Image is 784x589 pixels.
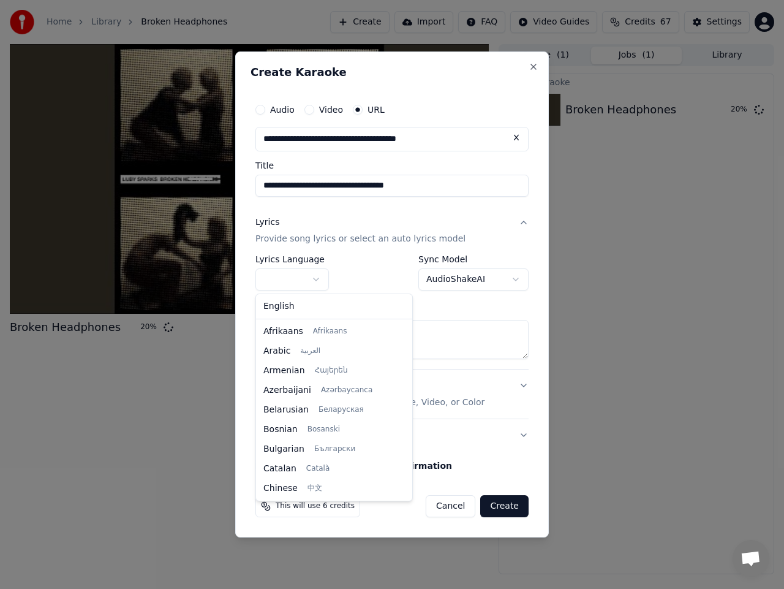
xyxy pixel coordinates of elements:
span: Armenian [263,365,305,377]
span: Afrikaans [263,325,303,338]
span: Български [314,444,355,454]
span: Afrikaans [313,327,347,336]
span: Беларуская [318,405,364,415]
span: Bosanski [307,425,340,435]
span: Հայերեն [315,366,348,376]
span: Catalan [263,463,296,475]
span: English [263,300,295,313]
span: Arabic [263,345,290,357]
span: 中文 [307,484,322,493]
span: Belarusian [263,404,309,416]
span: العربية [300,346,320,356]
span: Català [306,464,330,474]
span: Bulgarian [263,443,304,455]
span: Azerbaijani [263,384,311,397]
span: Azərbaycanca [321,386,372,395]
span: Chinese [263,482,298,495]
span: Bosnian [263,424,298,436]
